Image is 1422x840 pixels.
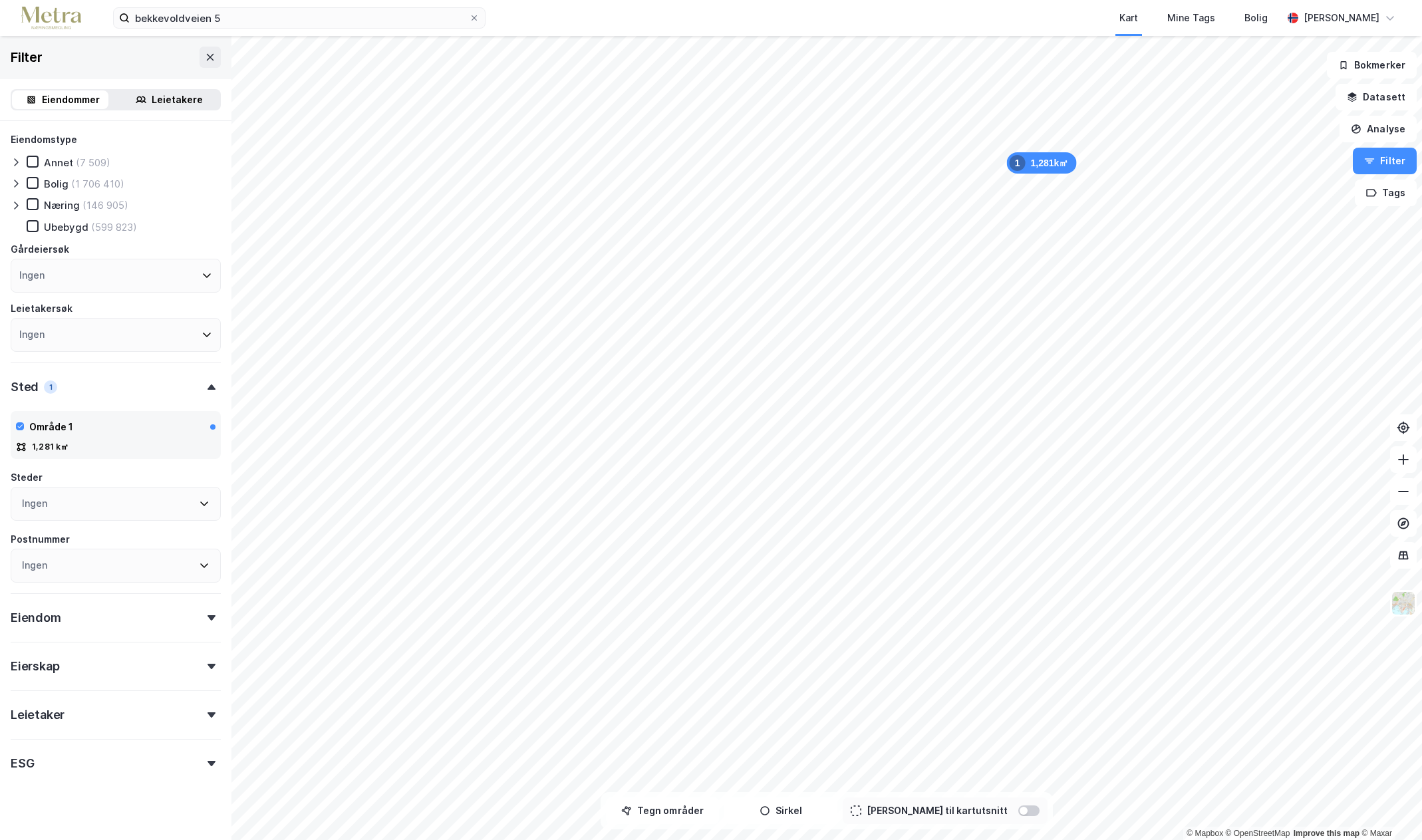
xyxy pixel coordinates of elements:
[44,199,80,211] div: Næring
[11,379,39,395] div: Sted
[1391,591,1416,616] img: Z
[44,221,88,233] div: Ubebygd
[29,419,73,435] div: Område 1
[22,557,47,573] div: Ingen
[76,156,110,169] div: (7 509)
[1007,152,1077,174] div: Map marker
[71,178,124,190] div: (1 706 410)
[22,495,47,511] div: Ingen
[1355,180,1417,206] button: Tags
[1244,10,1268,26] div: Bolig
[130,8,469,28] input: Søk på adresse, matrikkel, gårdeiere, leietakere eller personer
[11,301,72,317] div: Leietakersøk
[11,241,69,257] div: Gårdeiersøk
[1355,776,1422,840] iframe: Chat Widget
[11,658,59,674] div: Eierskap
[1353,148,1417,174] button: Filter
[11,707,65,723] div: Leietaker
[1010,155,1026,171] div: 1
[867,803,1008,819] div: [PERSON_NAME] til kartutsnitt
[19,267,45,283] div: Ingen
[42,92,100,108] div: Eiendommer
[1226,829,1290,838] a: OpenStreetMap
[1167,10,1215,26] div: Mine Tags
[606,797,719,824] button: Tegn områder
[11,47,43,68] div: Filter
[21,7,81,30] img: metra-logo.256734c3b2bbffee19d4.png
[11,756,34,771] div: ESG
[11,610,61,626] div: Eiendom
[1294,829,1359,838] a: Improve this map
[11,132,77,148] div: Eiendomstype
[1304,10,1379,26] div: [PERSON_NAME]
[32,442,69,452] div: 1,281 k㎡
[44,156,73,169] div: Annet
[1327,52,1417,78] button: Bokmerker
[11,531,70,547] div: Postnummer
[1340,116,1417,142] button: Analyse
[82,199,128,211] div: (146 905)
[44,380,57,394] div: 1
[1119,10,1138,26] div: Kart
[1355,776,1422,840] div: Kontrollprogram for chat
[19,327,45,343] div: Ingen
[1336,84,1417,110] button: Datasett
[91,221,137,233] div: (599 823)
[724,797,837,824] button: Sirkel
[152,92,203,108] div: Leietakere
[44,178,69,190] div: Bolig
[11,470,43,486] div: Steder
[1187,829,1223,838] a: Mapbox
